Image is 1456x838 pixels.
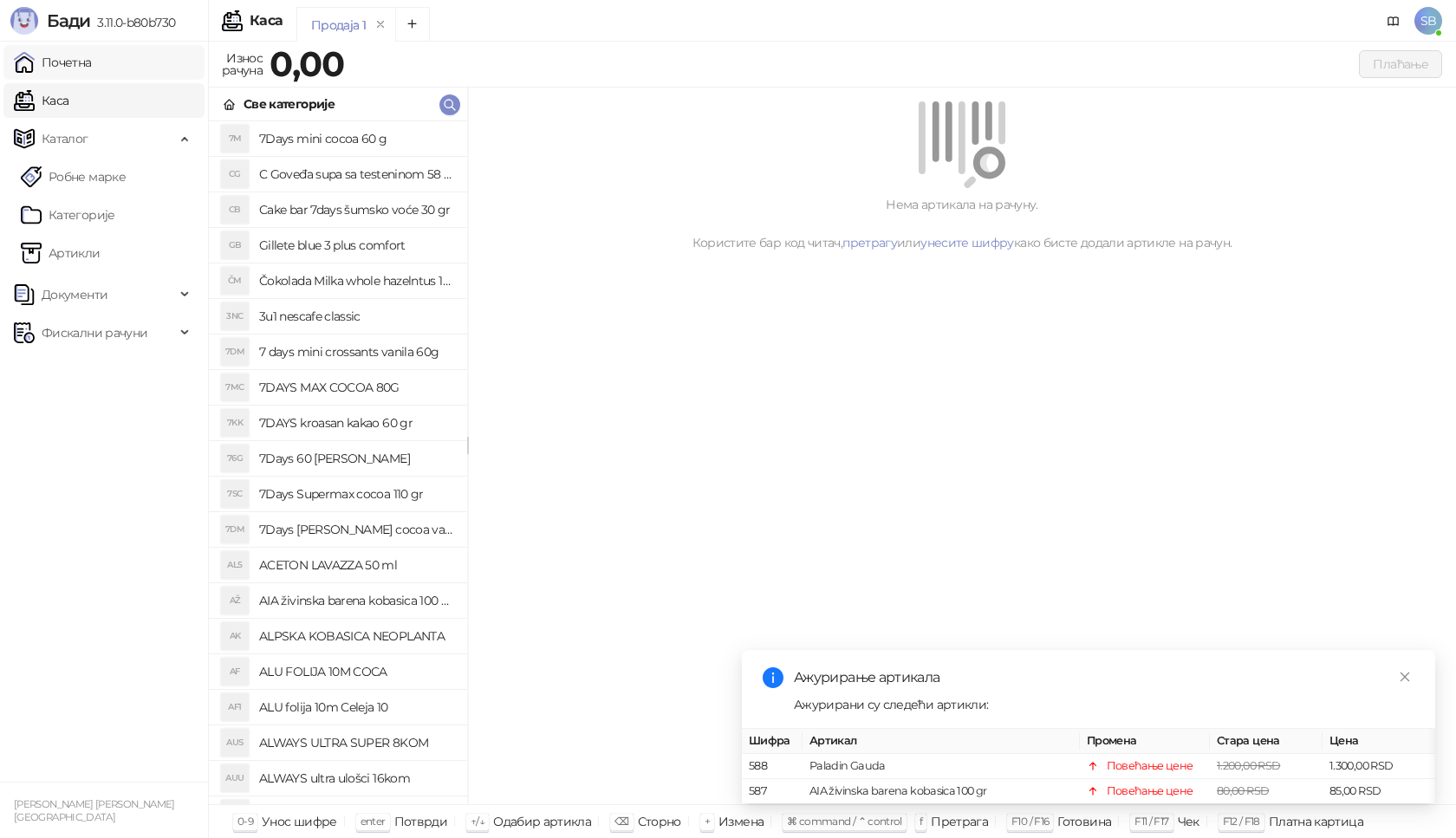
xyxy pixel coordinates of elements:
div: Унос шифре [262,810,337,833]
div: CB [221,196,249,224]
div: AF [221,658,249,685]
div: Износ рачуна [218,47,266,81]
span: 3.11.0-b80b730 [90,15,175,30]
td: AIA živinska barena kobasica 100 gr [803,779,1080,804]
div: Одабир артикла [493,810,591,833]
a: унесите шифру [920,235,1014,250]
div: Ажурирани су следећи артикли: [794,695,1414,714]
span: close [1399,671,1411,683]
div: Ажурирање артикала [794,667,1414,688]
td: Paladin Gauda [803,754,1080,779]
h4: ALU FOLIJA 10M COCA [259,658,453,685]
div: AŽ [221,587,249,614]
span: Каталог [42,121,88,156]
span: f [920,815,922,828]
span: SB [1414,7,1442,35]
div: Нема артикала на рачуну. Користите бар код читач, или како бисте додали артикле на рачун. [489,195,1435,252]
a: Close [1395,667,1414,686]
h4: 7DAYS kroasan kakao 60 gr [259,409,453,437]
span: ⌘ command / ⌃ control [787,815,902,828]
div: CG [221,160,249,188]
strong: 0,00 [270,42,344,85]
h4: ALU folija 10m Celeja 10 [259,693,453,721]
div: 7M [221,125,249,153]
div: Измена [718,810,764,833]
div: 7KK [221,409,249,437]
div: 76G [221,445,249,472]
td: 587 [742,779,803,804]
th: Стара цена [1210,729,1323,754]
div: Повећање цене [1107,757,1193,775]
h4: 7Days Supermax cocoa 110 gr [259,480,453,508]
h4: ACETON LAVAZZA 50 ml [259,551,453,579]
h4: Cake bar 7days šumsko voće 30 gr [259,196,453,224]
a: Робне марке [21,159,126,194]
h4: ALWAYS ultra ulošci 16kom [259,764,453,792]
h4: 3u1 nescafe classic [259,302,453,330]
h4: AMSTEL 0,5 LIMENKA [259,800,453,828]
span: enter [361,815,386,828]
div: Готовина [1057,810,1111,833]
th: Цена [1323,729,1435,754]
span: 80,00 RSD [1217,784,1269,797]
div: Све категорије [244,94,335,114]
a: претрагу [842,235,897,250]
td: 1.300,00 RSD [1323,754,1435,779]
div: ČM [221,267,249,295]
a: ArtikliАртикли [21,236,101,270]
div: GB [221,231,249,259]
span: 1.200,00 RSD [1217,759,1280,772]
img: Logo [10,7,38,35]
h4: Gillete blue 3 plus comfort [259,231,453,259]
div: Потврди [394,810,448,833]
h4: 7DAYS MAX COCOA 80G [259,374,453,401]
div: Каса [250,14,283,28]
span: info-circle [763,667,783,688]
small: [PERSON_NAME] [PERSON_NAME] [GEOGRAPHIC_DATA] [14,798,175,823]
div: AUU [221,764,249,792]
a: Почетна [14,45,92,80]
span: ⌫ [614,815,628,828]
span: Фискални рачуни [42,315,147,350]
div: 7MC [221,374,249,401]
h4: ALPSKA KOBASICA NEOPLANTA [259,622,453,650]
div: Сторно [638,810,681,833]
div: AF1 [221,693,249,721]
span: Документи [42,277,107,312]
td: 85,00 RSD [1323,779,1435,804]
span: Бади [47,10,90,31]
a: Документација [1380,7,1407,35]
div: A0L [221,800,249,828]
h4: 7Days mini cocoa 60 g [259,125,453,153]
h4: ALWAYS ULTRA SUPER 8KOM [259,729,453,757]
div: Повећање цене [1107,783,1193,800]
h4: 7 days mini crossants vanila 60g [259,338,453,366]
div: AK [221,622,249,650]
div: Претрага [931,810,988,833]
h4: AIA živinska barena kobasica 100 gr [259,587,453,614]
span: F12 / F18 [1223,815,1260,828]
div: AL5 [221,551,249,579]
button: Add tab [395,7,430,42]
div: Чек [1178,810,1199,833]
a: Каса [14,83,68,118]
span: ↑/↓ [471,815,484,828]
th: Артикал [803,729,1080,754]
div: Продаја 1 [311,16,366,35]
h4: 7Days [PERSON_NAME] cocoa vanila 80 gr [259,516,453,543]
span: + [705,815,710,828]
div: 3NC [221,302,249,330]
td: 588 [742,754,803,779]
span: F10 / F16 [1011,815,1049,828]
h4: C Goveđa supa sa testeninom 58 grama [259,160,453,188]
h4: 7Days 60 [PERSON_NAME] [259,445,453,472]
h4: Čokolada Milka whole hazelntus 100 gr [259,267,453,295]
span: 0-9 [237,815,253,828]
span: F11 / F17 [1134,815,1168,828]
div: Платна картица [1269,810,1363,833]
div: 7DM [221,338,249,366]
div: 7SC [221,480,249,508]
button: Плаћање [1359,50,1442,78]
th: Шифра [742,729,803,754]
a: Категорије [21,198,115,232]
